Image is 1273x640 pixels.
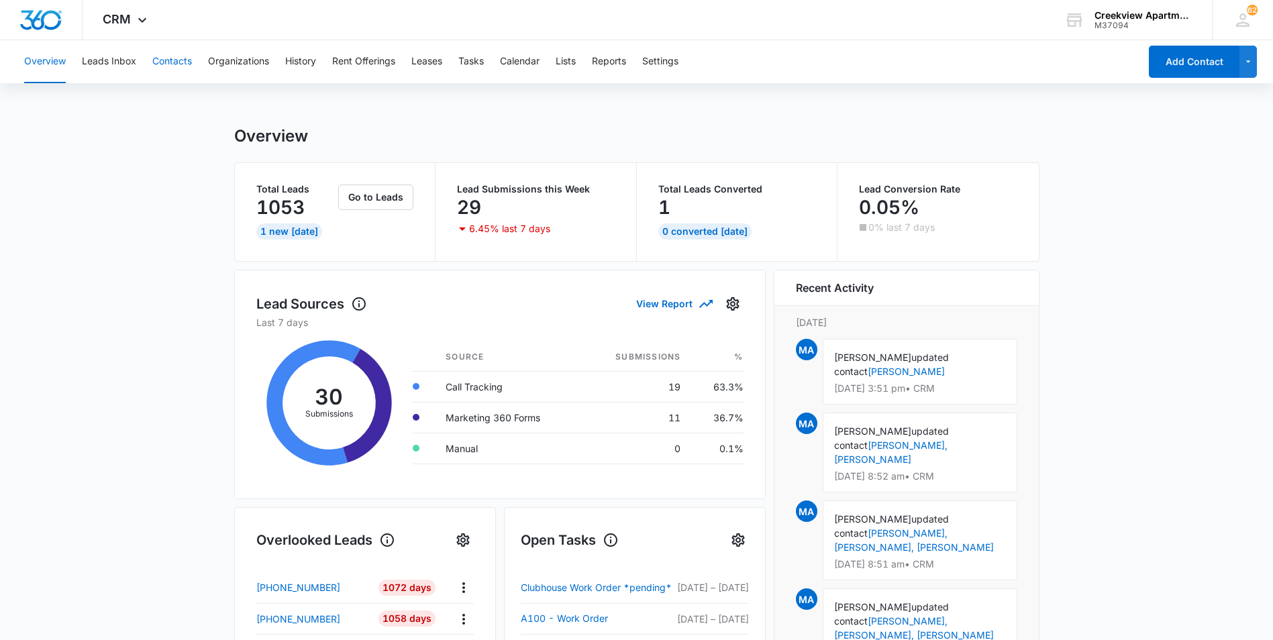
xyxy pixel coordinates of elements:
span: MA [796,588,817,610]
p: 1053 [256,197,305,218]
a: [PERSON_NAME], [PERSON_NAME], [PERSON_NAME] [834,527,994,553]
td: 11 [582,402,691,433]
td: 63.3% [691,371,743,402]
a: [PHONE_NUMBER] [256,612,369,626]
span: CRM [103,12,131,26]
p: Lead Submissions this Week [457,184,615,194]
p: 6.45% last 7 days [469,224,550,233]
button: Calendar [500,40,540,83]
div: notifications count [1247,5,1258,15]
h1: Open Tasks [521,530,619,550]
button: Settings [727,529,749,551]
a: [PERSON_NAME] [868,366,945,377]
a: Go to Leads [338,191,413,203]
button: Leases [411,40,442,83]
p: [PHONE_NUMBER] [256,580,340,594]
button: Reports [592,40,626,83]
th: % [691,343,743,372]
p: 0.05% [859,197,919,218]
div: 0 Converted [DATE] [658,223,752,239]
a: [PERSON_NAME], [PERSON_NAME] [834,439,948,465]
button: Add Contact [1149,46,1239,78]
td: 19 [582,371,691,402]
p: [DATE] 8:51 am • CRM [834,559,1006,569]
th: Submissions [582,343,691,372]
button: Actions [453,577,474,598]
td: Manual [435,433,582,464]
button: Tasks [458,40,484,83]
td: 0.1% [691,433,743,464]
span: MA [796,413,817,434]
span: MA [796,500,817,522]
span: [PERSON_NAME] [834,352,911,363]
div: 1058 Days [378,610,436,627]
button: Go to Leads [338,184,413,210]
p: 1 [658,197,670,218]
button: View Report [636,292,711,315]
td: 36.7% [691,402,743,433]
div: account id [1094,21,1192,30]
button: Actions [453,608,474,629]
button: Organizations [208,40,269,83]
span: [PERSON_NAME] [834,601,911,612]
button: History [285,40,316,83]
p: [DATE] – [DATE] [675,612,749,626]
button: Contacts [152,40,192,83]
a: A100 - Work Order [521,610,675,627]
button: Settings [642,40,678,83]
p: Lead Conversion Rate [859,184,1017,194]
td: Marketing 360 Forms [435,402,582,433]
button: Lists [556,40,576,83]
span: 62 [1247,5,1258,15]
h1: Lead Sources [256,294,367,314]
p: [DATE] [796,315,1017,329]
td: 0 [582,433,691,464]
button: Rent Offerings [332,40,395,83]
div: 1 New [DATE] [256,223,322,239]
span: MA [796,339,817,360]
div: 1072 Days [378,580,436,596]
p: Total Leads Converted [658,184,816,194]
th: Source [435,343,582,372]
h6: Recent Activity [796,280,874,296]
a: Clubhouse Work Order *pending* [521,580,675,596]
p: 0% last 7 days [868,223,935,232]
p: [DATE] 3:51 pm • CRM [834,384,1006,393]
button: Settings [452,529,474,551]
p: Last 7 days [256,315,744,329]
h1: Overlooked Leads [256,530,395,550]
p: Total Leads [256,184,336,194]
a: [PHONE_NUMBER] [256,580,369,594]
span: [PERSON_NAME] [834,425,911,437]
button: Overview [24,40,66,83]
button: Settings [722,293,744,315]
p: [DATE] 8:52 am • CRM [834,472,1006,481]
span: [PERSON_NAME] [834,513,911,525]
button: Leads Inbox [82,40,136,83]
td: Call Tracking [435,371,582,402]
div: account name [1094,10,1192,21]
p: [DATE] – [DATE] [675,580,749,594]
p: 29 [457,197,481,218]
p: [PHONE_NUMBER] [256,612,340,626]
h1: Overview [234,126,308,146]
